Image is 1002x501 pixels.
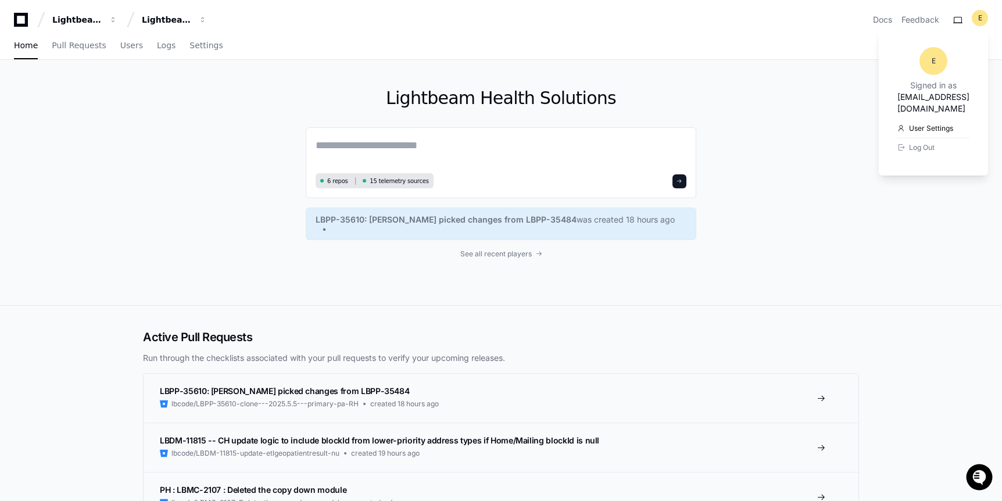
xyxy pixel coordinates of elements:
[120,33,143,59] a: Users
[143,352,859,364] p: Run through the checklists associated with your pull requests to verify your upcoming releases.
[370,399,439,409] span: created 18 hours ago
[306,88,696,109] h1: Lightbeam Health Solutions
[142,14,192,26] div: Lightbeam Health Solutions
[144,374,858,423] a: LBPP-35610: [PERSON_NAME] picked changes from LBPP-35484lbcode/LBPP-35610-clone---2025.5.5---prim...
[171,449,339,458] span: lbcode/LBDM-11815-update-etlgeopatientresult-nu
[82,121,141,131] a: Powered byPylon
[901,14,939,26] button: Feedback
[972,10,988,26] button: E
[897,91,969,114] h1: [EMAIL_ADDRESS][DOMAIN_NAME]
[351,449,420,458] span: created 19 hours ago
[40,87,191,98] div: Start new chat
[316,214,686,234] a: LBPP-35610: [PERSON_NAME] picked changes from LBPP-35484was created 18 hours ago
[160,485,346,495] span: PH : LBMC-2107 : Deleted the copy down module
[978,13,982,23] h1: E
[120,42,143,49] span: Users
[965,463,996,494] iframe: Open customer support
[48,9,122,30] button: Lightbeam Health
[157,33,176,59] a: Logs
[52,42,106,49] span: Pull Requests
[143,329,859,345] h2: Active Pull Requests
[189,33,223,59] a: Settings
[14,33,38,59] a: Home
[577,214,675,226] span: was created 18 hours ago
[157,42,176,49] span: Logs
[460,249,532,259] span: See all recent players
[12,46,212,65] div: Welcome
[897,119,969,138] a: User Settings
[327,177,348,185] span: 6 repos
[12,12,35,35] img: PlayerZero
[370,177,428,185] span: 15 telemetry sources
[12,87,33,108] img: 1736555170064-99ba0984-63c1-480f-8ee9-699278ef63ed
[116,122,141,131] span: Pylon
[52,33,106,59] a: Pull Requests
[932,56,936,66] h1: E
[144,423,858,472] a: LBDM-11815 -- CH update logic to include blockId from lower-priority address types if Home/Mailin...
[306,249,696,259] a: See all recent players
[40,98,147,108] div: We're available if you need us!
[897,138,969,157] button: Log Out
[189,42,223,49] span: Settings
[137,9,212,30] button: Lightbeam Health Solutions
[171,399,359,409] span: lbcode/LBPP-35610-clone---2025.5.5---primary-pa-RH
[910,80,957,91] p: Signed in as
[160,386,409,396] span: LBPP-35610: [PERSON_NAME] picked changes from LBPP-35484
[160,435,599,445] span: LBDM-11815 -- CH update logic to include blockId from lower-priority address types if Home/Mailin...
[198,90,212,104] button: Start new chat
[52,14,102,26] div: Lightbeam Health
[873,14,892,26] a: Docs
[316,214,577,226] span: LBPP-35610: [PERSON_NAME] picked changes from LBPP-35484
[14,42,38,49] span: Home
